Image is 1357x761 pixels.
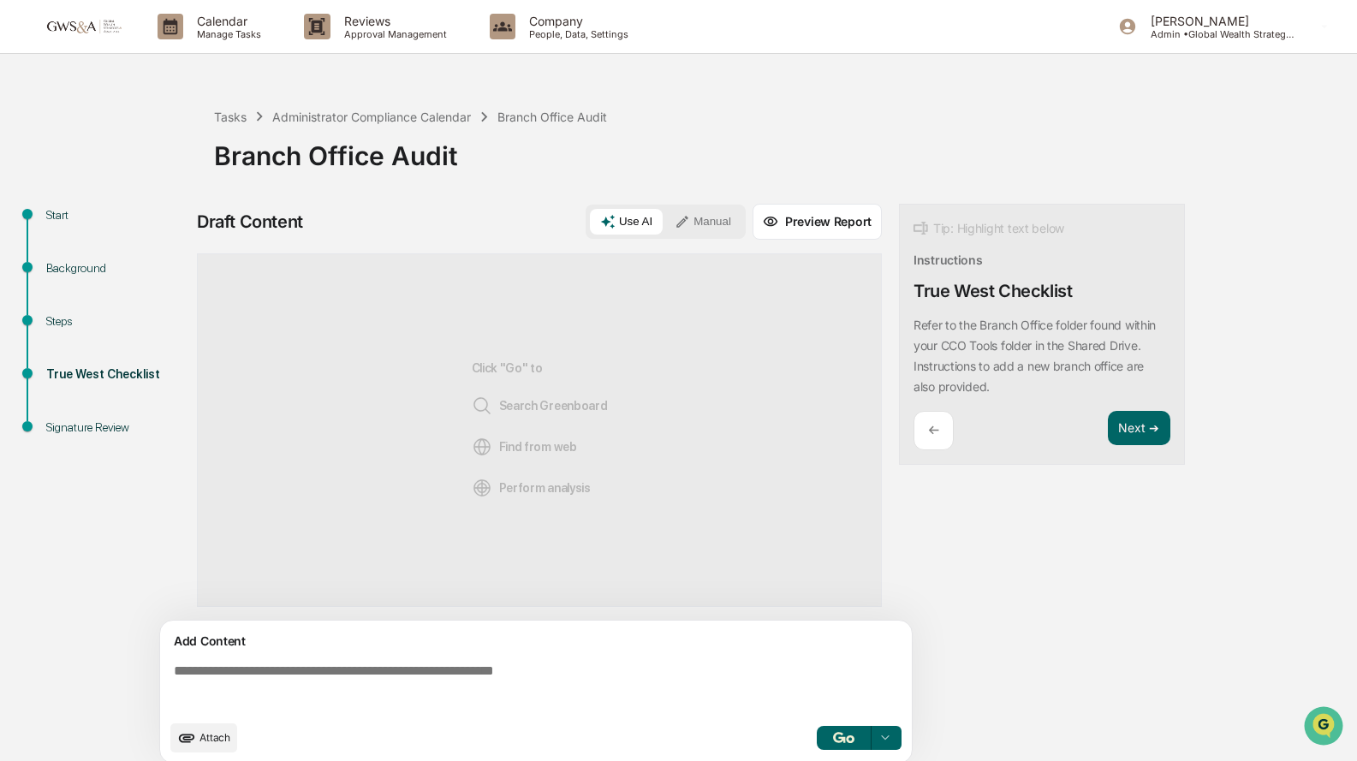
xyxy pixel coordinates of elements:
[199,731,230,744] span: Attach
[914,253,983,267] div: Instructions
[121,289,207,303] a: Powered byPylon
[46,419,187,437] div: Signature Review
[497,110,607,124] div: Branch Office Audit
[833,732,854,743] img: Go
[58,148,217,162] div: We're available if you need us!
[197,211,303,232] div: Draft Content
[46,366,187,383] div: True West Checklist
[214,127,1348,171] div: Branch Office Audit
[472,478,492,498] img: Analysis
[34,216,110,233] span: Preclearance
[45,78,283,96] input: Clear
[17,217,31,231] div: 🖐️
[46,206,187,224] div: Start
[330,14,455,28] p: Reviews
[17,36,312,63] p: How can we help?
[170,290,207,303] span: Pylon
[914,281,1072,301] div: True West Checklist
[472,437,492,457] img: Web
[170,631,902,651] div: Add Content
[10,241,115,272] a: 🔎Data Lookup
[515,28,637,40] p: People, Data, Settings
[914,218,1064,239] div: Tip: Highlight text below
[291,136,312,157] button: Start new chat
[41,18,123,34] img: logo
[1302,705,1348,751] iframe: Open customer support
[272,110,471,124] div: Administrator Compliance Calendar
[46,259,187,277] div: Background
[515,14,637,28] p: Company
[17,131,48,162] img: 1746055101610-c473b297-6a78-478c-a979-82029cc54cd1
[472,395,608,416] span: Search Greenboard
[183,14,270,28] p: Calendar
[170,723,237,752] button: upload document
[664,209,741,235] button: Manual
[1137,28,1296,40] p: Admin • Global Wealth Strategies Associates
[914,318,1156,394] p: Refer to the Branch Office folder found within your CCO Tools folder in the Shared Drive. Instruc...
[472,395,492,416] img: Search
[117,209,219,240] a: 🗄️Attestations
[472,437,577,457] span: Find from web
[46,312,187,330] div: Steps
[58,131,281,148] div: Start new chat
[590,209,663,235] button: Use AI
[214,110,247,124] div: Tasks
[1137,14,1296,28] p: [PERSON_NAME]
[472,282,608,579] div: Click "Go" to
[34,248,108,265] span: Data Lookup
[817,726,872,750] button: Go
[753,204,882,240] button: Preview Report
[183,28,270,40] p: Manage Tasks
[141,216,212,233] span: Attestations
[124,217,138,231] div: 🗄️
[472,478,591,498] span: Perform analysis
[1108,411,1170,446] button: Next ➔
[330,28,455,40] p: Approval Management
[10,209,117,240] a: 🖐️Preclearance
[928,422,939,438] p: ←
[17,250,31,264] div: 🔎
